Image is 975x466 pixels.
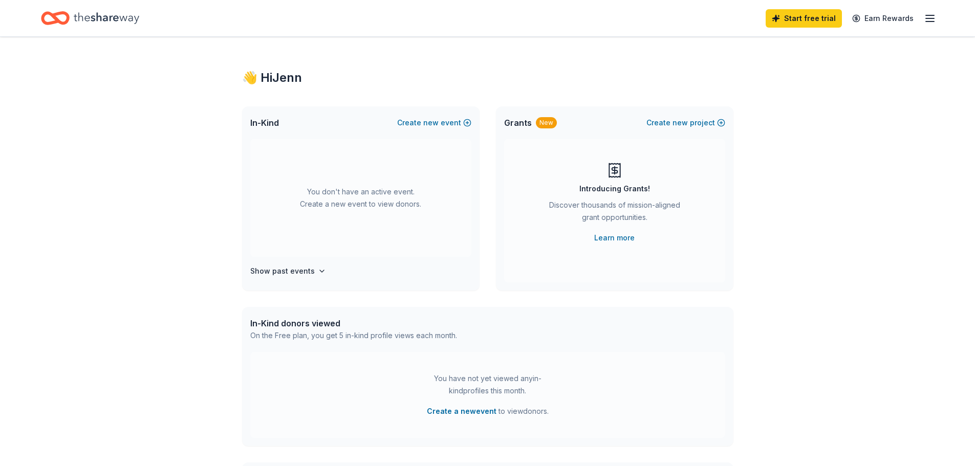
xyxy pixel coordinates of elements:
[250,317,457,329] div: In-Kind donors viewed
[423,117,439,129] span: new
[766,9,842,28] a: Start free trial
[41,6,139,30] a: Home
[250,265,315,277] h4: Show past events
[427,405,549,417] span: to view donors .
[250,117,279,129] span: In-Kind
[545,199,684,228] div: Discover thousands of mission-aligned grant opportunities.
[242,70,733,86] div: 👋 Hi Jenn
[250,139,471,257] div: You don't have an active event. Create a new event to view donors.
[424,372,552,397] div: You have not yet viewed any in-kind profiles this month.
[846,9,920,28] a: Earn Rewards
[579,183,650,195] div: Introducing Grants!
[250,329,457,342] div: On the Free plan, you get 5 in-kind profile views each month.
[427,405,496,417] button: Create a newevent
[673,117,688,129] span: new
[250,265,326,277] button: Show past events
[594,232,635,244] a: Learn more
[397,117,471,129] button: Createnewevent
[536,117,557,128] div: New
[504,117,532,129] span: Grants
[646,117,725,129] button: Createnewproject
